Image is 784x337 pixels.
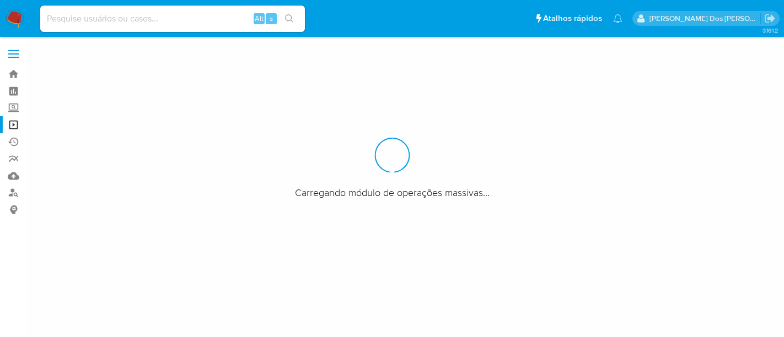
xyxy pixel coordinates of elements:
[40,12,305,26] input: Pesquise usuários ou casos...
[613,14,622,23] a: Notificações
[649,13,761,24] p: renato.lopes@mercadopago.com.br
[270,13,273,24] span: s
[764,13,776,24] a: Sair
[295,186,490,199] span: Carregando módulo de operações massivas...
[255,13,264,24] span: Alt
[278,11,300,26] button: search-icon
[543,13,602,24] span: Atalhos rápidos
